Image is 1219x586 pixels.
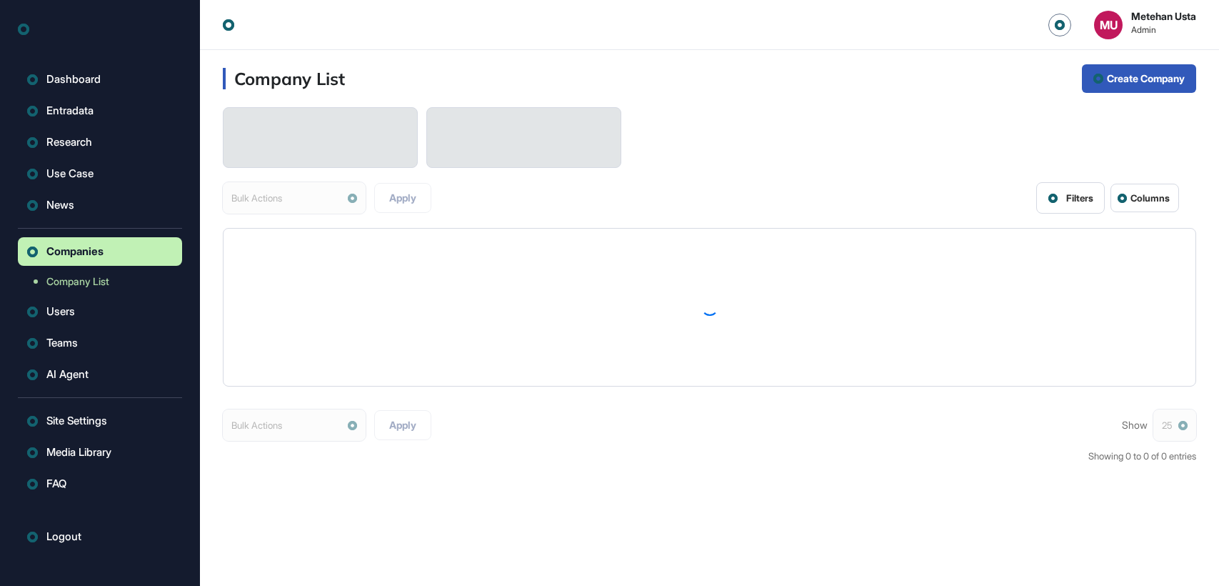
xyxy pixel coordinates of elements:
[18,65,182,94] a: Dashboard
[46,478,66,490] span: FAQ
[18,297,182,326] button: Users
[1122,419,1148,431] span: Show
[18,522,182,551] a: Logout
[223,68,345,89] h3: Company List
[18,407,182,435] button: Site Settings
[46,531,81,542] span: Logout
[25,269,182,294] a: Company List
[1088,450,1196,464] div: Showing 0 to 0 of 0 entries
[46,415,107,427] span: Site Settings
[1131,25,1196,35] span: Admin
[46,168,94,179] span: Use Case
[1094,11,1123,39] button: MU
[18,128,182,157] button: Research
[46,74,101,85] span: Dashboard
[46,105,94,116] span: Entradata
[1066,192,1093,204] div: Filters
[18,237,182,266] button: Companies
[46,447,111,458] span: Media Library
[18,360,182,389] button: AI Agent
[18,329,182,357] button: Teams
[18,159,182,188] button: Use Case
[1110,184,1179,212] button: Columns
[46,136,92,148] span: Research
[18,438,182,467] button: Media Library
[46,306,75,317] span: Users
[18,96,182,125] button: Entradata
[1130,193,1170,204] span: Columns
[1131,11,1196,22] strong: Metehan Usta
[46,337,78,349] span: Teams
[46,199,74,211] span: News
[46,276,109,287] span: Company List
[18,470,182,498] button: FAQ
[46,246,104,257] span: Companies
[46,369,89,380] span: AI Agent
[1082,64,1196,93] a: Create Company
[18,191,182,219] button: News
[1036,182,1105,214] button: Filters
